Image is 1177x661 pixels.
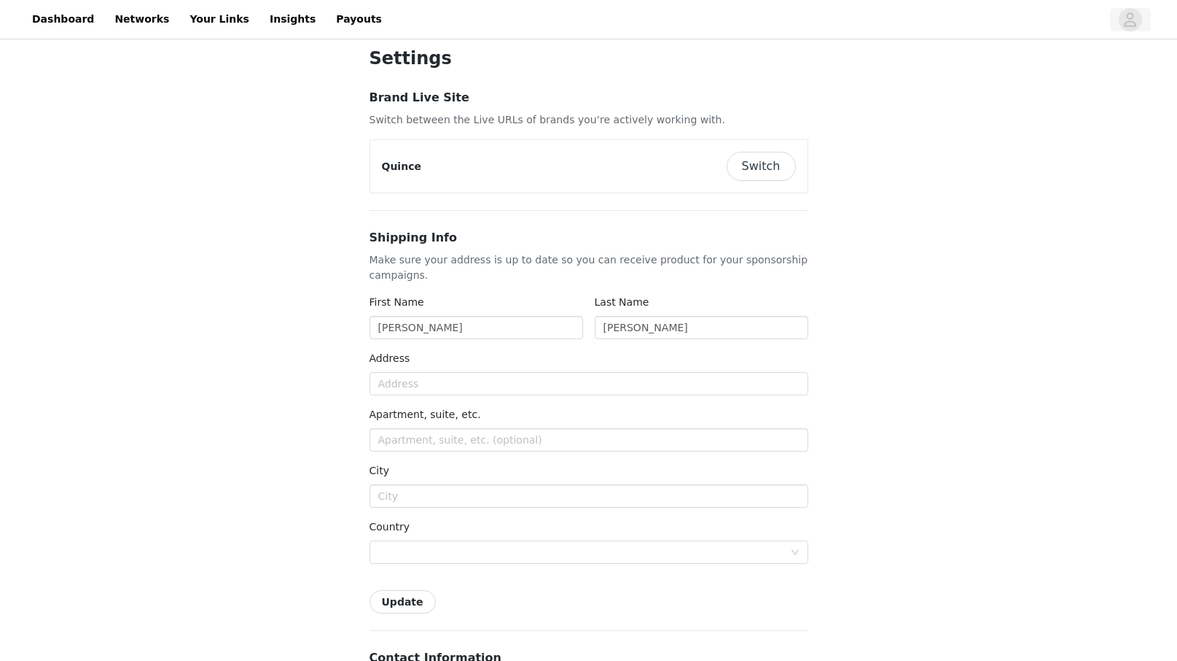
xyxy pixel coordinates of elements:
label: Apartment, suite, etc. [369,409,481,420]
div: avatar [1123,8,1137,31]
input: City [369,484,808,508]
a: Insights [261,3,324,36]
p: Make sure your address is up to date so you can receive product for your sponsorship campaigns. [369,252,808,283]
label: Last Name [595,296,649,308]
label: First Name [369,296,424,308]
p: Switch between the Live URLs of brands you’re actively working with. [369,112,808,128]
button: Switch [727,152,796,181]
a: Payouts [327,3,391,36]
button: Update [369,590,436,614]
label: Country [369,521,410,533]
i: icon: down [791,548,799,558]
a: Dashboard [23,3,103,36]
h1: Settings [369,45,808,71]
input: Apartment, suite, etc. (optional) [369,428,808,452]
a: Your Links [181,3,258,36]
label: Address [369,352,410,364]
input: Address [369,372,808,395]
h3: Shipping Info [369,229,808,247]
p: Quince [382,159,421,174]
h3: Brand Live Site [369,89,808,107]
a: Networks [106,3,178,36]
label: City [369,465,389,476]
